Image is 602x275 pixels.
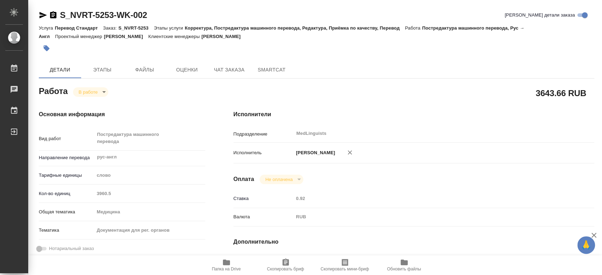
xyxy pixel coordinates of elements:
button: Добавить тэг [39,40,54,56]
a: S_NVRT-5253-WK-002 [60,10,147,20]
span: Папка на Drive [212,267,241,271]
h2: Работа [39,84,68,97]
h4: Дополнительно [233,238,594,246]
span: Нотариальный заказ [49,245,94,252]
p: Валюта [233,213,294,220]
button: Не оплачена [263,176,294,182]
span: Обновить файлы [387,267,421,271]
h4: Исполнители [233,110,594,119]
span: Детали [43,65,77,74]
span: 🙏 [580,238,592,252]
p: [PERSON_NAME] [201,34,246,39]
input: Пустое поле [94,188,205,199]
span: SmartCat [255,65,288,74]
p: Ставка [233,195,294,202]
input: Пустое поле [293,193,564,204]
p: Заказ: [103,25,118,31]
button: Скопировать бриф [256,255,315,275]
div: В работе [73,87,108,97]
span: Скопировать бриф [267,267,304,271]
button: В работе [77,89,100,95]
p: Вид работ [39,135,94,142]
p: Кол-во единиц [39,190,94,197]
span: Файлы [128,65,162,74]
div: Медицина [94,206,205,218]
h4: Основная информация [39,110,205,119]
div: В работе [260,175,303,184]
p: Тарифные единицы [39,172,94,179]
p: Работа [405,25,422,31]
button: Скопировать ссылку для ЯМессенджера [39,11,47,19]
span: Этапы [85,65,119,74]
span: [PERSON_NAME] детали заказа [505,12,575,19]
button: Скопировать мини-бриф [315,255,375,275]
div: слово [94,169,205,181]
p: Перевод Стандарт [55,25,103,31]
p: Проектный менеджер [55,34,104,39]
p: Этапы услуги [154,25,185,31]
button: Скопировать ссылку [49,11,57,19]
h2: 3643.66 RUB [536,87,586,99]
button: Обновить файлы [375,255,434,275]
p: Общая тематика [39,208,94,215]
p: S_NVRT-5253 [118,25,154,31]
p: Услуга [39,25,55,31]
div: Документация для рег. органов [94,224,205,236]
p: Исполнитель [233,149,294,156]
button: Папка на Drive [197,255,256,275]
p: Тематика [39,227,94,234]
button: Удалить исполнителя [342,145,358,160]
p: Подразделение [233,131,294,138]
div: RUB [293,211,564,223]
h4: Оплата [233,175,254,183]
p: Клиентские менеджеры [148,34,202,39]
p: Направление перевода [39,154,94,161]
p: [PERSON_NAME] [104,34,148,39]
span: Скопировать мини-бриф [321,267,369,271]
p: [PERSON_NAME] [293,149,335,156]
span: Чат заказа [212,65,246,74]
button: 🙏 [577,236,595,254]
p: Корректура, Постредактура машинного перевода, Редактура, Приёмка по качеству, Перевод [185,25,405,31]
span: Оценки [170,65,204,74]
